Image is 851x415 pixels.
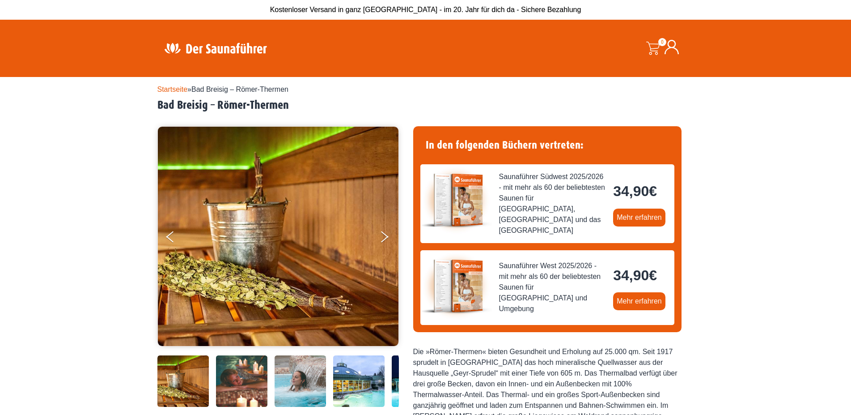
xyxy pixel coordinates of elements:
[420,250,492,322] img: der-saunafuehrer-2025-west.jpg
[157,98,694,112] h2: Bad Breisig – Römer-Thermen
[157,86,188,93] a: Startseite
[613,292,665,310] a: Mehr erfahren
[379,227,402,250] button: Next
[613,183,657,199] bdi: 34,90
[420,164,492,236] img: der-saunafuehrer-2025-suedwest.jpg
[613,267,657,283] bdi: 34,90
[658,38,666,46] span: 0
[649,183,657,199] span: €
[613,209,665,227] a: Mehr erfahren
[420,133,674,157] h4: In den folgenden Büchern vertreten:
[166,227,189,250] button: Previous
[649,267,657,283] span: €
[191,86,288,93] span: Bad Breisig – Römer-Thermen
[157,86,288,93] span: »
[270,6,581,13] span: Kostenloser Versand in ganz [GEOGRAPHIC_DATA] - im 20. Jahr für dich da - Sichere Bezahlung
[499,171,606,236] span: Saunaführer Südwest 2025/2026 - mit mehr als 60 der beliebtesten Saunen für [GEOGRAPHIC_DATA], [G...
[499,261,606,314] span: Saunaführer West 2025/2026 - mit mehr als 60 der beliebtesten Saunen für [GEOGRAPHIC_DATA] und Um...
